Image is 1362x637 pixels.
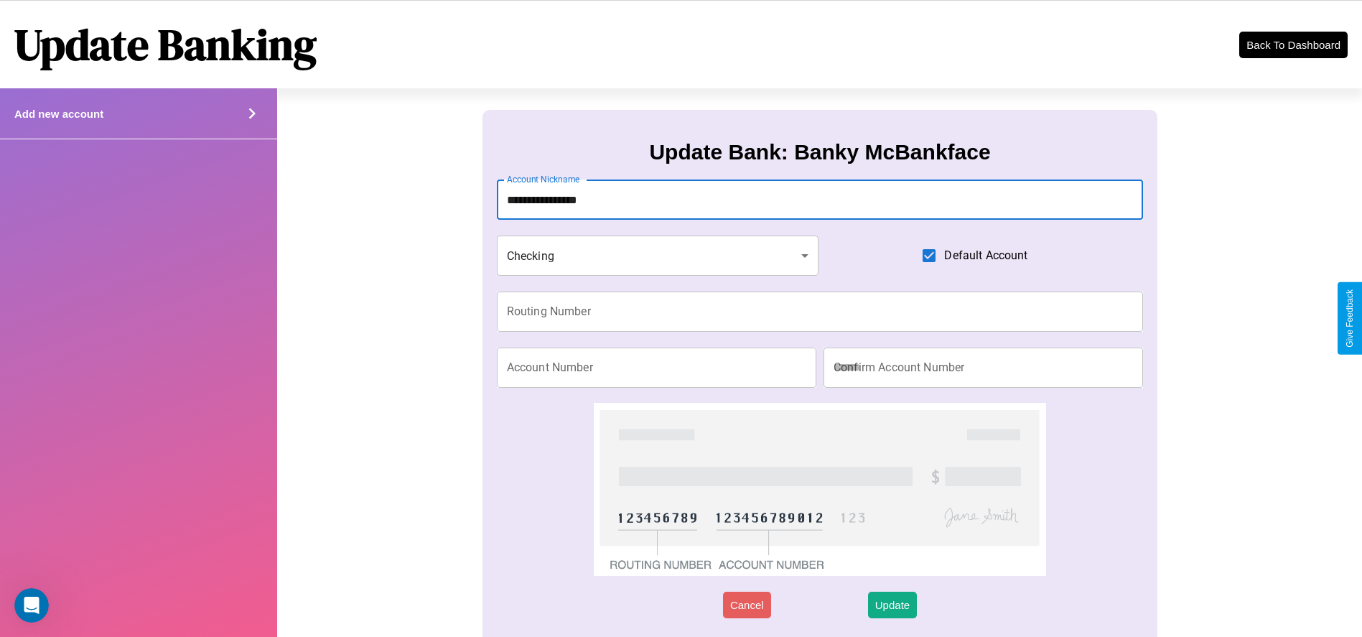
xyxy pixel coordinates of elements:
[14,588,49,623] iframe: Intercom live chat
[723,592,771,618] button: Cancel
[1345,289,1355,348] div: Give Feedback
[944,247,1027,264] span: Default Account
[497,236,818,276] div: Checking
[868,592,917,618] button: Update
[14,108,103,120] h4: Add new account
[1239,32,1348,58] button: Back To Dashboard
[649,140,990,164] h3: Update Bank: Banky McBankface
[507,173,580,185] label: Account Nickname
[14,15,317,74] h1: Update Banking
[594,403,1047,576] img: check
